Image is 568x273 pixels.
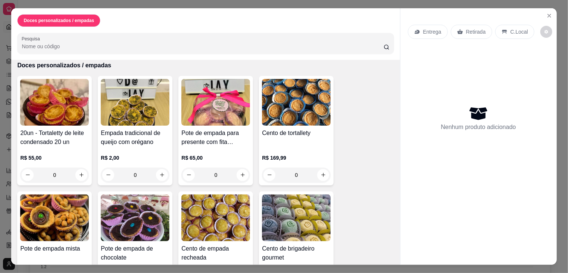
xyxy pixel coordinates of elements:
[75,169,87,181] button: increase-product-quantity
[262,194,331,241] img: product-image
[101,79,169,126] img: product-image
[237,169,249,181] button: increase-product-quantity
[17,61,394,70] p: Doces personalizados / empadas
[466,28,486,36] p: Retirada
[20,129,89,147] h4: 20un - Tortaletty de leite condensado 20 un
[263,169,275,181] button: decrease-product-quantity
[24,18,94,24] p: Doces personalizados / empadas
[183,169,195,181] button: decrease-product-quantity
[101,244,169,262] h4: Pote de empada de chocolate
[102,169,114,181] button: decrease-product-quantity
[543,10,555,22] button: Close
[22,169,34,181] button: decrease-product-quantity
[262,244,331,262] h4: Cento de brigadeiro gourmet
[20,154,89,162] p: R$ 55,00
[181,79,250,126] img: product-image
[511,28,528,36] p: C.Local
[22,43,383,50] input: Pesquisa
[181,129,250,147] h4: Pote de empada para presente com fita decorativa
[181,244,250,262] h4: Cento de empada recheada
[262,79,331,126] img: product-image
[423,28,441,36] p: Entrega
[20,194,89,241] img: product-image
[181,154,250,162] p: R$ 65,00
[101,129,169,147] h4: Empada tradicional de queijo com orégano
[540,26,552,38] button: decrease-product-quantity
[22,36,43,42] label: Pesquisa
[20,79,89,126] img: product-image
[441,123,516,132] p: Nenhum produto adicionado
[262,154,331,162] p: R$ 169,99
[156,169,168,181] button: increase-product-quantity
[317,169,329,181] button: increase-product-quantity
[181,194,250,241] img: product-image
[262,129,331,138] h4: Cento de tortallety
[101,194,169,241] img: product-image
[101,154,169,162] p: R$ 2,00
[20,244,89,253] h4: Pote de empada mista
